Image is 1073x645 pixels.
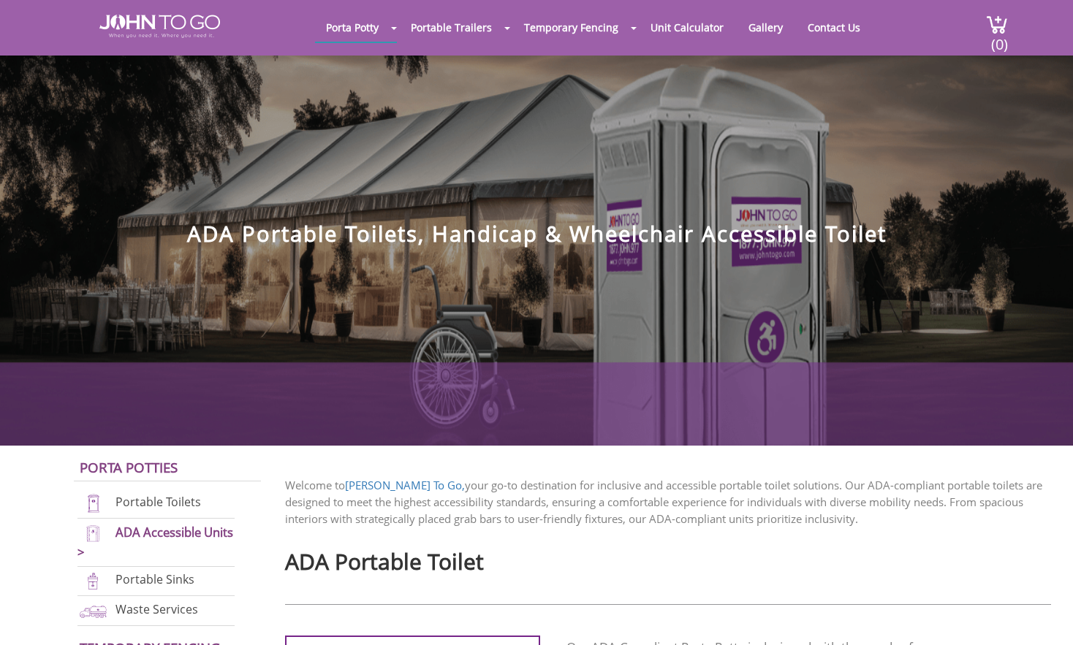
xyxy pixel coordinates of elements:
a: Porta Potty [315,13,390,42]
span: (0) [990,23,1008,54]
img: cart a [986,15,1008,34]
a: Unit Calculator [640,13,735,42]
p: Welcome to your go-to destination for inclusive and accessible portable toilet solutions. Our ADA... [285,477,1052,527]
a: Gallery [738,13,794,42]
img: portable-sinks-new.png [77,571,109,591]
a: ADA Accessible Units > [77,524,233,561]
a: [PERSON_NAME] To Go, [345,478,465,492]
a: Temporary Fencing [513,13,629,42]
a: Waste Services [115,601,198,617]
h2: ADA Portable Toilet [285,542,1052,573]
a: Portable Toilets [115,494,201,510]
img: waste-services-new.png [77,601,109,621]
a: Porta Potties [80,458,178,476]
img: JOHN to go [99,15,220,38]
img: ADA-units-new.png [77,524,109,543]
a: Portable Sinks [115,571,194,587]
a: Portable Trailers [400,13,503,42]
a: Contact Us [797,13,871,42]
img: portable-toilets-new.png [77,494,109,514]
